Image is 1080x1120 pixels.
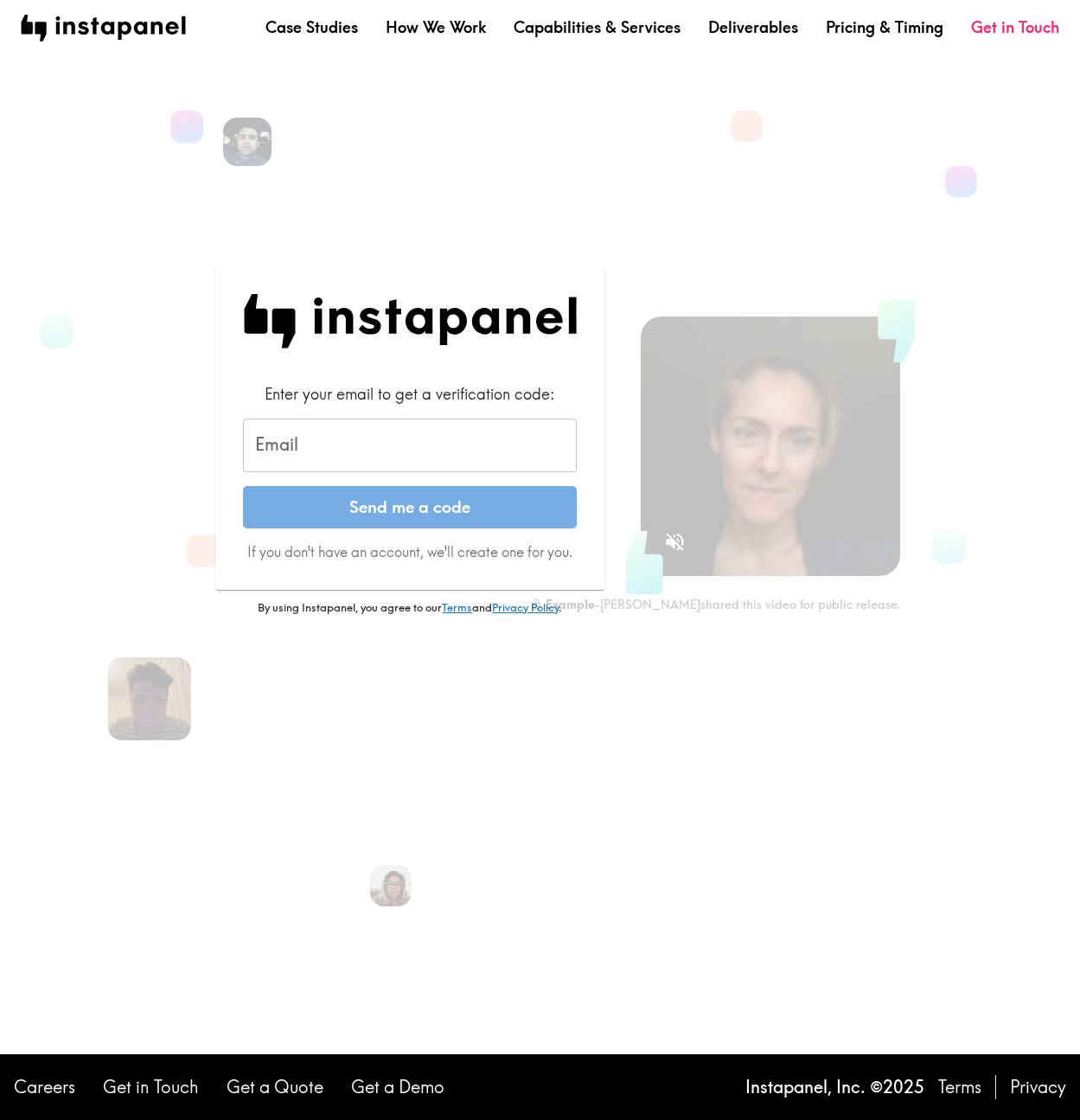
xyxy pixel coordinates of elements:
a: Capabilities & Services [514,16,681,38]
img: Ronak [223,118,272,166]
div: Enter your email to get a verification code: [243,383,577,405]
a: Terms [442,600,472,614]
a: Privacy Policy [492,600,559,614]
button: Send me a code [243,486,577,529]
a: Careers [14,1075,75,1099]
a: Deliverables [708,16,798,38]
img: Instapanel [243,294,577,349]
b: Example [546,597,594,612]
a: Get in Touch [971,16,1059,38]
img: instapanel [21,15,186,42]
a: Case Studies [265,16,358,38]
a: Pricing & Timing [826,16,943,38]
a: Get a Quote [227,1075,323,1099]
p: By using Instapanel, you agree to our and . [215,600,604,616]
a: Get in Touch [103,1075,199,1099]
div: - [PERSON_NAME] shared this video for public release. [530,597,900,612]
button: Sound is off [656,523,693,560]
img: Liam [108,657,191,740]
a: Privacy [1010,1075,1066,1099]
p: Instapanel, Inc. © 2025 [745,1075,924,1099]
img: Aileen [370,865,412,906]
a: How We Work [386,16,486,38]
p: If you don't have an account, we'll create one for you. [243,542,577,561]
a: Get a Demo [351,1075,444,1099]
a: Terms [938,1075,981,1099]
